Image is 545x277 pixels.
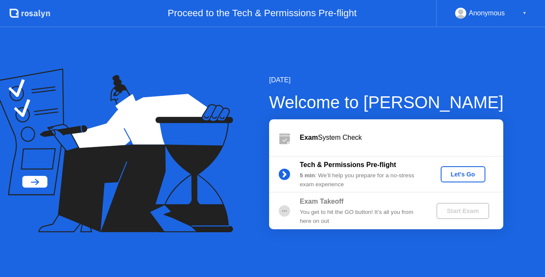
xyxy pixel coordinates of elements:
button: Let's Go [441,166,485,182]
div: ▼ [522,8,527,19]
b: Exam Takeoff [300,198,344,205]
div: Let's Go [444,171,482,178]
div: : We’ll help you prepare for a no-stress exam experience [300,171,422,189]
button: Start Exam [436,203,489,219]
b: Exam [300,134,318,141]
div: Anonymous [469,8,505,19]
div: You get to hit the GO button! It’s all you from here on out [300,208,422,225]
b: Tech & Permissions Pre-flight [300,161,396,168]
div: [DATE] [269,75,504,85]
div: Start Exam [440,208,485,214]
div: System Check [300,133,503,143]
b: 5 min [300,172,315,179]
div: Welcome to [PERSON_NAME] [269,89,504,115]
